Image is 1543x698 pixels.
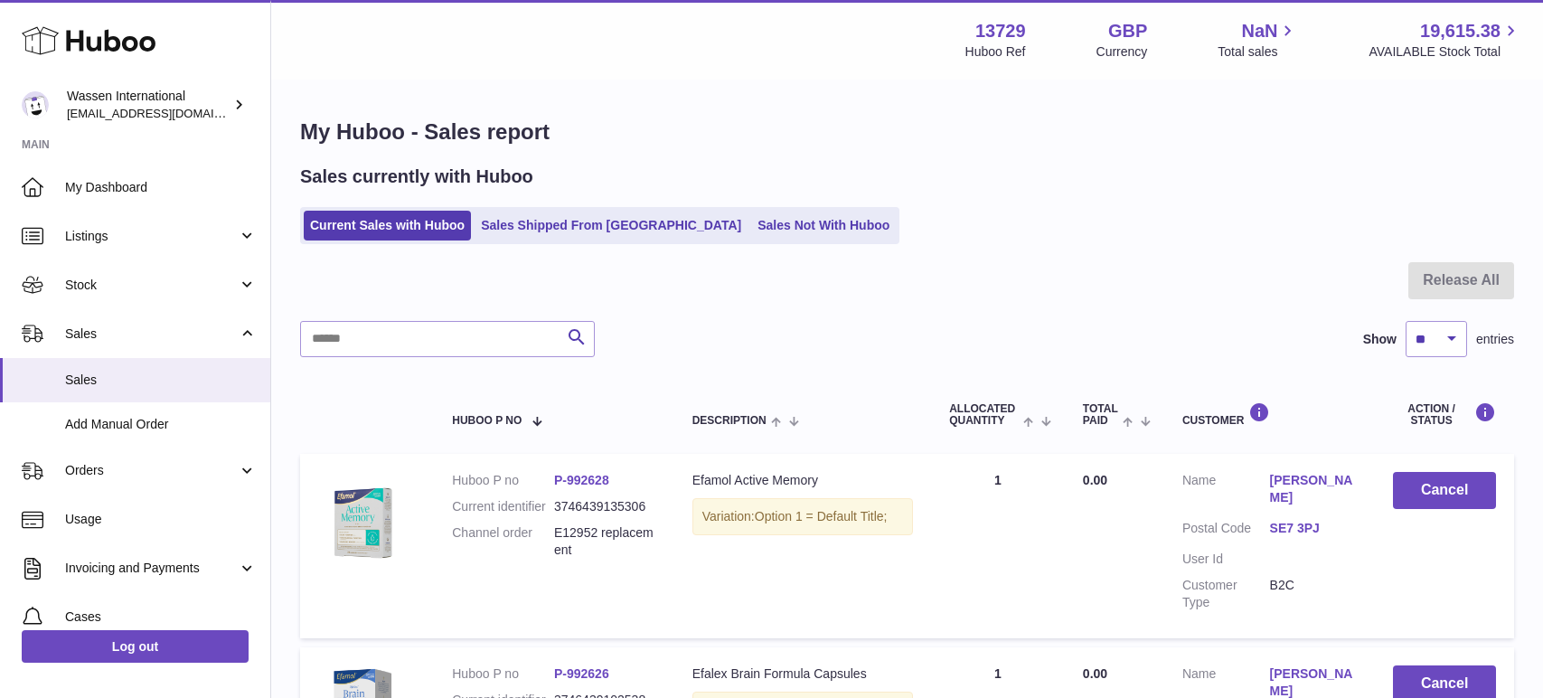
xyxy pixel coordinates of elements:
[65,511,257,528] span: Usage
[554,498,656,515] dd: 3746439135306
[1270,520,1358,537] a: SE7 3PJ
[975,19,1026,43] strong: 13729
[554,524,656,559] dd: E12952 replacement
[1182,577,1270,611] dt: Customer Type
[755,509,888,523] span: Option 1 = Default Title;
[1182,520,1270,542] dt: Postal Code
[1393,472,1496,509] button: Cancel
[1270,472,1358,506] a: [PERSON_NAME]
[22,91,49,118] img: gemma.moses@wassen.com
[751,211,896,241] a: Sales Not With Huboo
[931,454,1065,637] td: 1
[452,524,554,559] dt: Channel order
[452,472,554,489] dt: Huboo P no
[554,666,609,681] a: P-992626
[65,608,257,626] span: Cases
[67,88,230,122] div: Wassen International
[692,472,913,489] div: Efamol Active Memory
[1218,19,1298,61] a: NaN Total sales
[65,560,238,577] span: Invoicing and Payments
[300,118,1514,146] h1: My Huboo - Sales report
[1096,43,1148,61] div: Currency
[692,498,913,535] div: Variation:
[1108,19,1147,43] strong: GBP
[554,473,609,487] a: P-992628
[692,665,913,683] div: Efalex Brain Formula Capsules
[1182,402,1357,427] div: Customer
[1083,403,1118,427] span: Total paid
[1182,551,1270,568] dt: User Id
[318,472,409,562] img: Efamol_Active-Memory_8f073a75-25d3-4abb-aec7-57e4c4830bc6.png
[65,179,257,196] span: My Dashboard
[1369,19,1521,61] a: 19,615.38 AVAILABLE Stock Total
[65,462,238,479] span: Orders
[1369,43,1521,61] span: AVAILABLE Stock Total
[692,415,767,427] span: Description
[949,403,1018,427] span: ALLOCATED Quantity
[304,211,471,241] a: Current Sales with Huboo
[1420,19,1501,43] span: 19,615.38
[1241,19,1277,43] span: NaN
[65,372,257,389] span: Sales
[22,630,249,663] a: Log out
[452,665,554,683] dt: Huboo P no
[1363,331,1397,348] label: Show
[300,165,533,189] h2: Sales currently with Huboo
[65,228,238,245] span: Listings
[67,106,266,120] span: [EMAIL_ADDRESS][DOMAIN_NAME]
[65,416,257,433] span: Add Manual Order
[1476,331,1514,348] span: entries
[452,415,522,427] span: Huboo P no
[1218,43,1298,61] span: Total sales
[1083,666,1107,681] span: 0.00
[475,211,748,241] a: Sales Shipped From [GEOGRAPHIC_DATA]
[1393,402,1496,427] div: Action / Status
[965,43,1026,61] div: Huboo Ref
[1182,472,1270,511] dt: Name
[65,325,238,343] span: Sales
[65,277,238,294] span: Stock
[1083,473,1107,487] span: 0.00
[452,498,554,515] dt: Current identifier
[1270,577,1358,611] dd: B2C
